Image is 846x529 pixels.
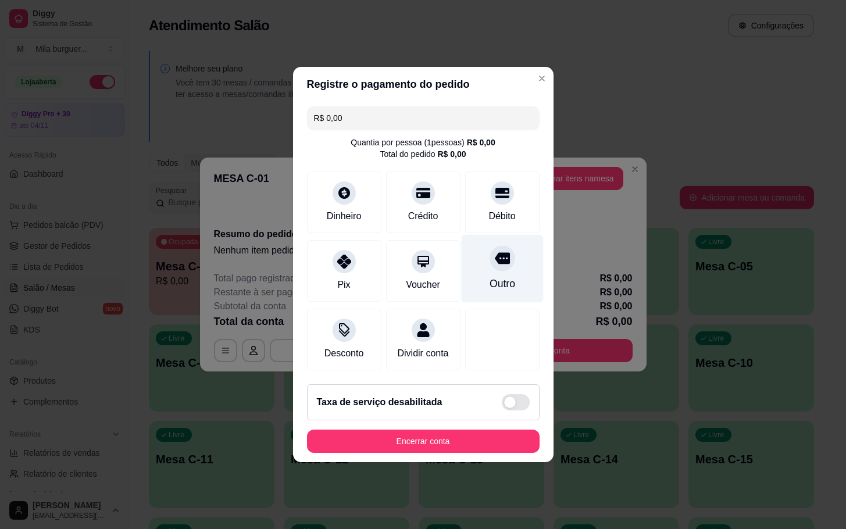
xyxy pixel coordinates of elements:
button: Close [533,69,551,88]
div: R$ 0,00 [467,137,495,148]
div: Dinheiro [327,209,362,223]
div: Dividir conta [397,346,448,360]
div: Voucher [406,278,440,292]
button: Encerrar conta [307,430,540,453]
h2: Taxa de serviço desabilitada [317,395,442,409]
div: Outro [489,276,515,291]
input: Ex.: hambúrguer de cordeiro [314,106,533,130]
div: R$ 0,00 [437,148,466,160]
div: Pix [337,278,350,292]
div: Total do pedido [380,148,466,160]
div: Quantia por pessoa ( 1 pessoas) [351,137,495,148]
div: Desconto [324,346,364,360]
div: Crédito [408,209,438,223]
div: Débito [488,209,515,223]
header: Registre o pagamento do pedido [293,67,554,102]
